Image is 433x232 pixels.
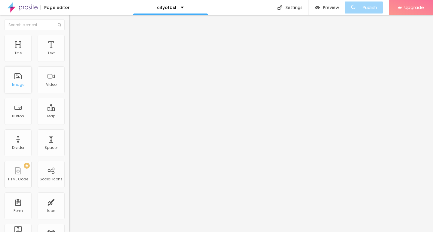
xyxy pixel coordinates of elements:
[41,5,70,10] div: Page editor
[8,177,28,181] div: HTML Code
[345,2,383,14] button: Publish
[14,51,22,55] div: Title
[363,5,377,10] span: Publish
[47,114,55,118] div: Map
[323,5,339,10] span: Preview
[14,209,23,213] div: Form
[5,20,65,30] input: Search element
[58,23,61,27] img: Icone
[12,83,24,87] div: Image
[157,5,176,10] p: cityofbsl
[277,5,282,10] img: Icone
[40,177,63,181] div: Social Icons
[12,114,24,118] div: Button
[12,146,24,150] div: Divider
[315,5,320,10] img: view-1.svg
[46,83,57,87] div: Video
[47,209,55,213] div: Icon
[45,146,58,150] div: Spacer
[48,51,55,55] div: Text
[309,2,345,14] button: Preview
[404,5,424,10] span: Upgrade
[69,15,433,232] iframe: Editor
